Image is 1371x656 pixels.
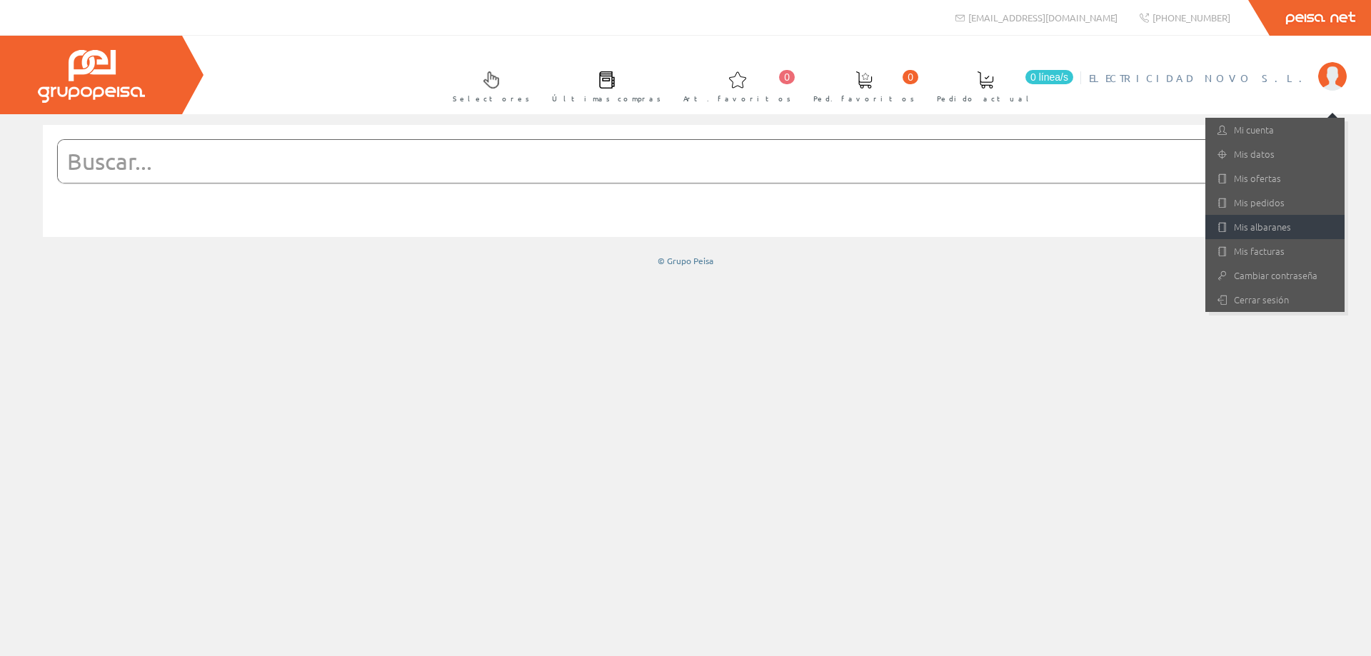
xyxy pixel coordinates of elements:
a: Mi cuenta [1205,118,1345,142]
a: Mis pedidos [1205,191,1345,215]
span: 0 línea/s [1025,70,1073,84]
span: Últimas compras [552,91,661,106]
div: © Grupo Peisa [43,255,1328,267]
span: [PHONE_NUMBER] [1152,11,1230,24]
span: Ped. favoritos [813,91,915,106]
span: 0 [779,70,795,84]
a: Cambiar contraseña [1205,263,1345,288]
img: Grupo Peisa [38,50,145,103]
a: ELECTRICIDAD NOVO S.L. [1089,59,1347,73]
a: Cerrar sesión [1205,288,1345,312]
a: Mis ofertas [1205,166,1345,191]
span: Art. favoritos [683,91,791,106]
a: Mis datos [1205,142,1345,166]
a: Mis albaranes [1205,215,1345,239]
span: 0 [903,70,918,84]
span: [EMAIL_ADDRESS][DOMAIN_NAME] [968,11,1118,24]
span: Pedido actual [937,91,1034,106]
span: ELECTRICIDAD NOVO S.L. [1089,71,1311,85]
a: Últimas compras [538,59,668,111]
a: Mis facturas [1205,239,1345,263]
input: Buscar... [58,140,1278,183]
span: Selectores [453,91,530,106]
a: Selectores [438,59,537,111]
